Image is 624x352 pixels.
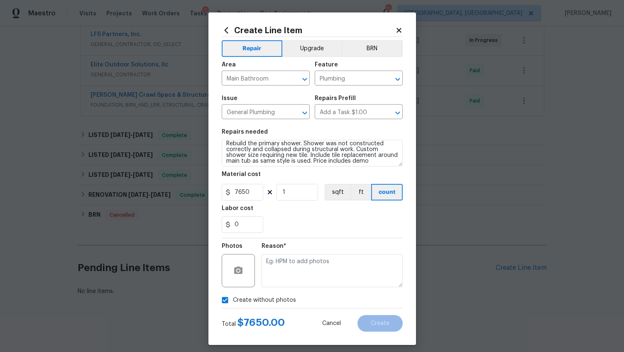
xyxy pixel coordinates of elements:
button: Open [299,107,311,119]
h5: Area [222,62,236,68]
h5: Material cost [222,171,261,177]
button: Create [357,315,403,332]
button: ft [350,184,371,200]
button: Open [392,107,404,119]
button: BRN [342,40,403,57]
h5: Labor cost [222,205,253,211]
textarea: Rebuild the primary shower. Shower was not constructed correctly and collapsed during structural ... [222,140,403,166]
button: count [371,184,403,200]
span: $ 7650.00 [237,318,285,328]
h5: Repairs needed [222,129,268,135]
h5: Repairs Prefill [315,95,356,101]
h5: Reason* [262,243,286,249]
h5: Issue [222,95,237,101]
button: Upgrade [282,40,342,57]
span: Cancel [322,320,341,327]
button: Cancel [309,315,354,332]
h5: Photos [222,243,242,249]
h5: Feature [315,62,338,68]
div: Total [222,318,285,328]
button: Open [392,73,404,85]
span: Create without photos [233,296,296,305]
h2: Create Line Item [222,26,395,35]
button: Open [299,73,311,85]
button: sqft [325,184,350,200]
span: Create [371,320,389,327]
button: Repair [222,40,283,57]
